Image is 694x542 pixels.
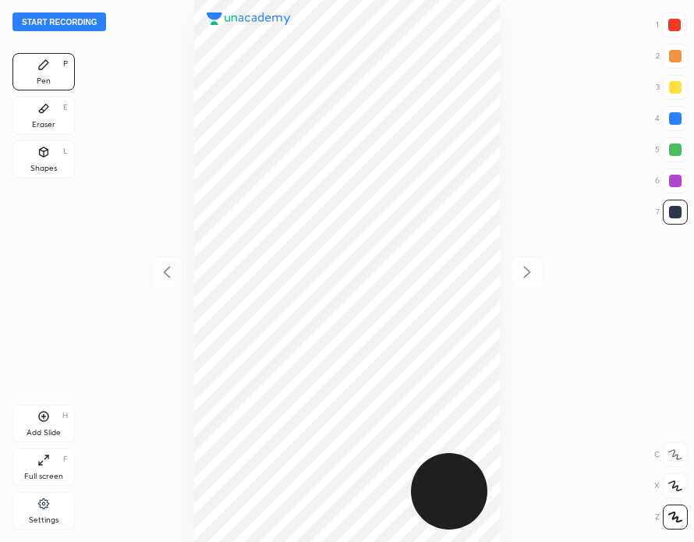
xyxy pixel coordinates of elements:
div: 2 [656,44,688,69]
div: H [62,412,68,420]
div: Eraser [32,121,55,129]
div: Z [655,505,688,530]
div: L [63,147,68,155]
div: Pen [37,77,51,85]
div: Settings [29,516,58,524]
div: 7 [656,200,688,225]
div: 1 [656,12,687,37]
div: 3 [656,75,688,100]
div: Full screen [24,473,63,480]
div: 4 [655,106,688,131]
div: E [63,104,68,112]
div: P [63,60,68,68]
button: Start recording [12,12,106,31]
div: F [63,455,68,463]
div: 6 [655,168,688,193]
div: C [654,442,688,467]
div: Add Slide [27,429,61,437]
div: X [654,473,688,498]
div: Shapes [30,165,57,172]
div: 5 [655,137,688,162]
img: logo.38c385cc.svg [207,12,291,25]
